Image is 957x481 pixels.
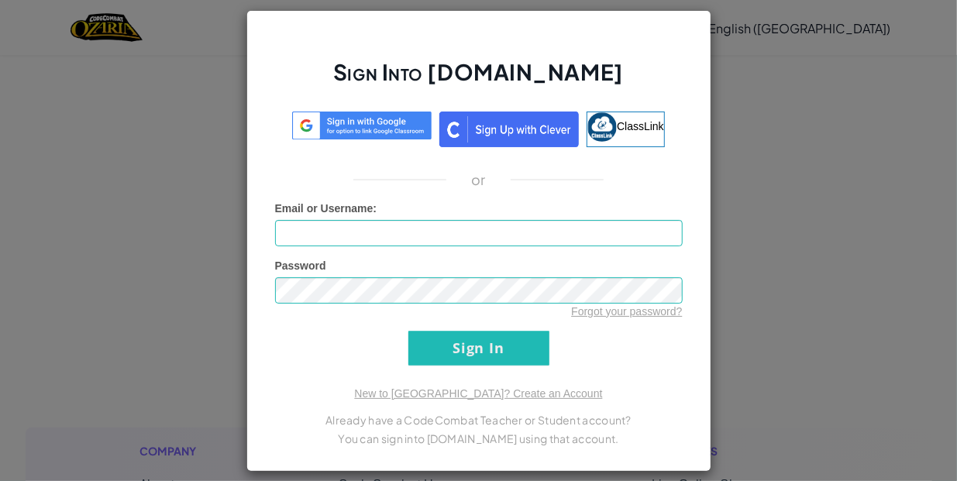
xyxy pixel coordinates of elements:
span: Email or Username [275,202,374,215]
img: clever_sso_button@2x.png [439,112,579,147]
h2: Sign Into [DOMAIN_NAME] [275,57,683,102]
p: Already have a CodeCombat Teacher or Student account? [275,411,683,429]
img: classlink-logo-small.png [587,112,617,142]
p: You can sign into [DOMAIN_NAME] using that account. [275,429,683,448]
img: log-in-google-sso.svg [292,112,432,140]
a: Forgot your password? [571,305,682,318]
label: : [275,201,377,216]
input: Sign In [408,331,549,366]
a: New to [GEOGRAPHIC_DATA]? Create an Account [354,387,602,400]
span: Password [275,259,326,272]
p: or [471,170,486,189]
span: ClassLink [617,119,664,132]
